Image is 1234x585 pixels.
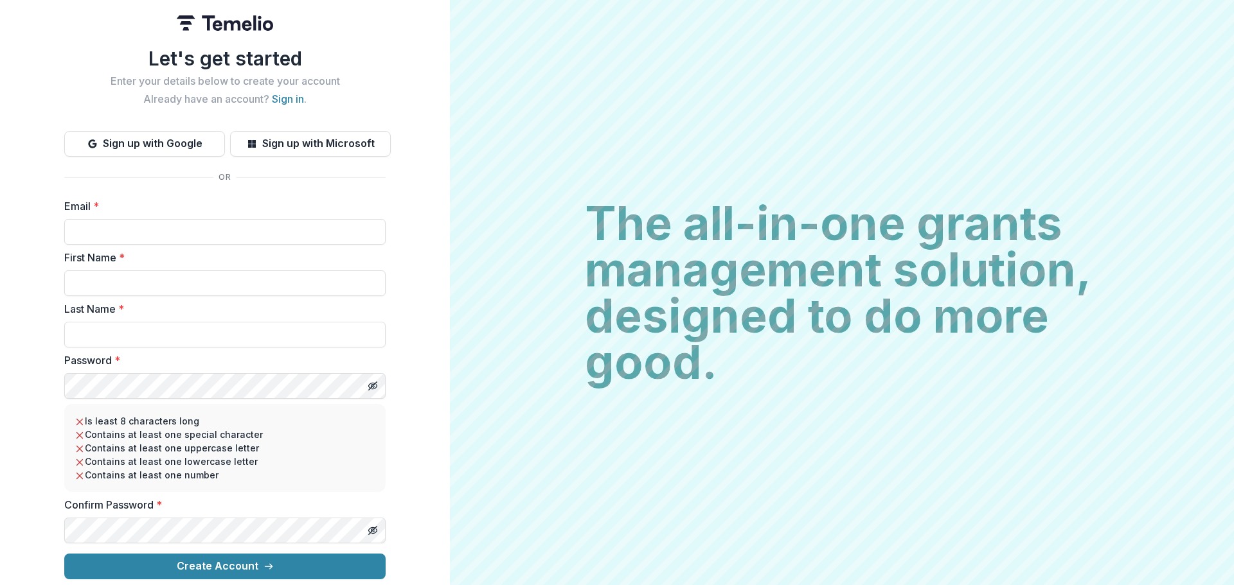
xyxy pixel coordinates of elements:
label: Last Name [64,301,378,317]
li: Is least 8 characters long [75,414,375,428]
h2: Enter your details below to create your account [64,75,386,87]
label: Email [64,198,378,214]
button: Sign up with Google [64,131,225,157]
img: Temelio [177,15,273,31]
li: Contains at least one uppercase letter [75,441,375,455]
h1: Let's get started [64,47,386,70]
li: Contains at least one special character [75,428,375,441]
h2: Already have an account? . [64,93,386,105]
button: Create Account [64,554,386,579]
button: Toggle password visibility [362,376,383,396]
li: Contains at least one number [75,468,375,482]
label: First Name [64,250,378,265]
label: Confirm Password [64,497,378,512]
a: Sign in [272,92,304,105]
button: Toggle password visibility [362,520,383,541]
button: Sign up with Microsoft [230,131,391,157]
label: Password [64,353,378,368]
li: Contains at least one lowercase letter [75,455,375,468]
